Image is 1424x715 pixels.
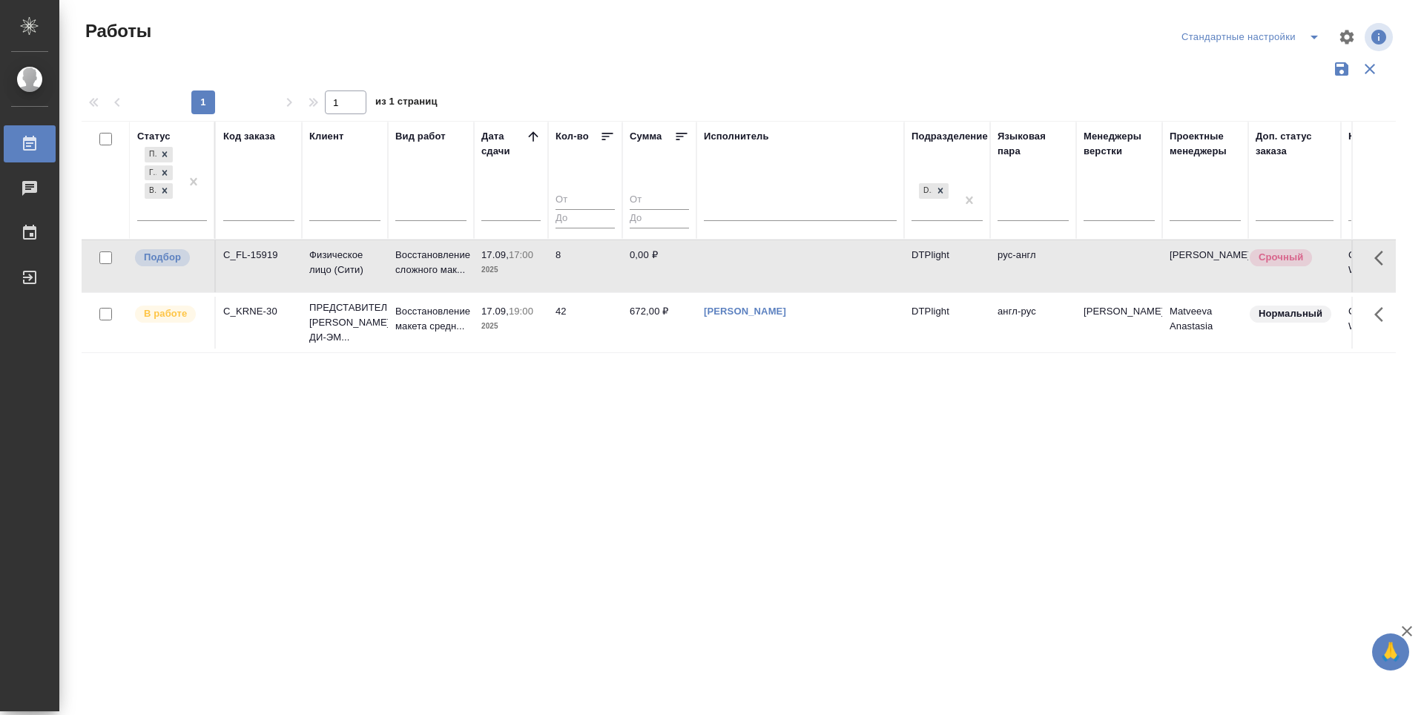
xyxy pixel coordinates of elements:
[904,240,990,292] td: DTPlight
[1170,129,1241,159] div: Проектные менеджеры
[137,129,171,144] div: Статус
[143,164,174,182] div: Подбор, Готов к работе, В работе
[309,300,380,345] p: ПРЕДСТАВИТЕЛЬСТВО [PERSON_NAME] ДИ-ЭМ...
[395,129,446,144] div: Вид работ
[481,319,541,334] p: 2025
[1162,297,1248,349] td: Matveeva Anastasia
[144,306,187,321] p: В работе
[309,129,343,144] div: Клиент
[919,183,932,199] div: DTPlight
[82,19,151,43] span: Работы
[1378,636,1403,668] span: 🙏
[133,304,207,324] div: Исполнитель выполняет работу
[395,248,467,277] p: Восстановление сложного мак...
[556,191,615,210] input: От
[375,93,438,114] span: из 1 страниц
[704,129,769,144] div: Исполнитель
[630,191,689,210] input: От
[912,129,988,144] div: Подразделение
[622,297,696,349] td: 672,00 ₽
[223,129,275,144] div: Код заказа
[145,183,156,199] div: В работе
[1365,297,1401,332] button: Здесь прячутся важные кнопки
[622,240,696,292] td: 0,00 ₽
[145,165,156,181] div: Готов к работе
[556,209,615,228] input: До
[1084,304,1155,319] p: [PERSON_NAME]
[1329,19,1365,55] span: Настроить таблицу
[1365,240,1401,276] button: Здесь прячутся важные кнопки
[481,263,541,277] p: 2025
[145,147,156,162] div: Подбор
[1259,250,1303,265] p: Срочный
[917,182,950,200] div: DTPlight
[509,249,533,260] p: 17:00
[556,129,589,144] div: Кол-во
[1372,633,1409,670] button: 🙏
[1348,129,1405,144] div: Код работы
[704,306,786,317] a: [PERSON_NAME]
[509,306,533,317] p: 19:00
[223,248,294,263] div: C_FL-15919
[481,249,509,260] p: 17.09,
[223,304,294,319] div: C_KRNE-30
[144,250,181,265] p: Подбор
[1084,129,1155,159] div: Менеджеры верстки
[1178,25,1329,49] div: split button
[630,129,662,144] div: Сумма
[548,240,622,292] td: 8
[143,145,174,164] div: Подбор, Готов к работе, В работе
[1356,55,1384,83] button: Сбросить фильтры
[990,297,1076,349] td: англ-рус
[1162,240,1248,292] td: [PERSON_NAME]
[904,297,990,349] td: DTPlight
[133,248,207,268] div: Можно подбирать исполнителей
[143,182,174,200] div: Подбор, Готов к работе, В работе
[548,297,622,349] td: 42
[481,306,509,317] p: 17.09,
[395,304,467,334] p: Восстановление макета средн...
[481,129,526,159] div: Дата сдачи
[630,209,689,228] input: До
[1328,55,1356,83] button: Сохранить фильтры
[1259,306,1322,321] p: Нормальный
[990,240,1076,292] td: рус-англ
[1256,129,1334,159] div: Доп. статус заказа
[998,129,1069,159] div: Языковая пара
[309,248,380,277] p: Физическое лицо (Сити)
